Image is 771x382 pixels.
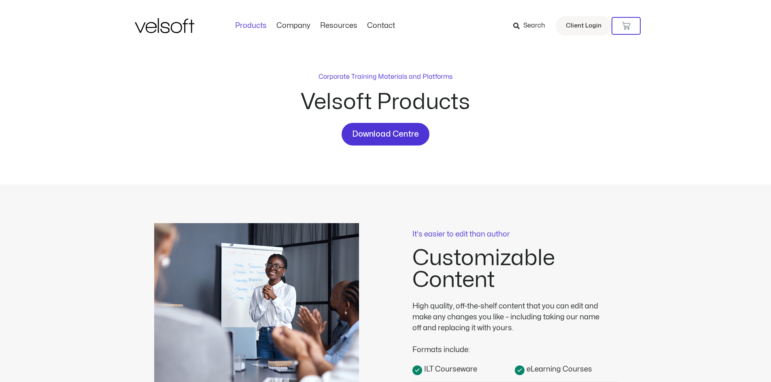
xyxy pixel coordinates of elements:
h2: Customizable Content [412,247,617,291]
p: Corporate Training Materials and Platforms [319,72,452,82]
span: Search [523,21,545,31]
a: ResourcesMenu Toggle [315,21,362,30]
a: ILT Courseware [412,363,515,375]
nav: Menu [230,21,400,30]
img: Velsoft Training Materials [135,18,194,33]
div: High quality, off-the-shelf content that you can edit and make any changes you like – including t... [412,301,607,333]
a: ContactMenu Toggle [362,21,400,30]
a: Client Login [556,16,612,36]
a: Search [513,19,551,33]
h2: Velsoft Products [240,91,531,113]
a: CompanyMenu Toggle [272,21,315,30]
span: ILT Courseware [422,364,477,375]
a: Download Centre [342,123,429,146]
span: Client Login [566,21,601,31]
p: It's easier to edit than author [412,231,617,238]
span: Download Centre [352,128,419,141]
a: ProductsMenu Toggle [230,21,272,30]
span: eLearning Courses [525,364,592,375]
div: Formats include: [412,333,607,355]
